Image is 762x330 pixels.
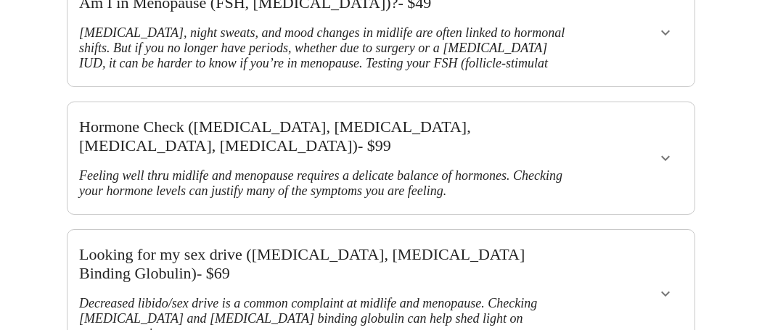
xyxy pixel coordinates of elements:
h3: Looking for my sex drive ([MEDICAL_DATA], [MEDICAL_DATA] Binding Globulin) - $ 69 [79,245,569,283]
button: show more [648,141,683,176]
button: show more [648,15,683,50]
button: show more [648,276,683,311]
h3: Feeling well thru midlife and menopause requires a delicate balance of hormones. Checking your ho... [79,168,569,199]
h3: [MEDICAL_DATA], night sweats, and mood changes in midlife are often linked to hormonal shifts. Bu... [79,25,569,71]
h3: Hormone Check ([MEDICAL_DATA], [MEDICAL_DATA], [MEDICAL_DATA], [MEDICAL_DATA]) - $ 99 [79,117,569,155]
